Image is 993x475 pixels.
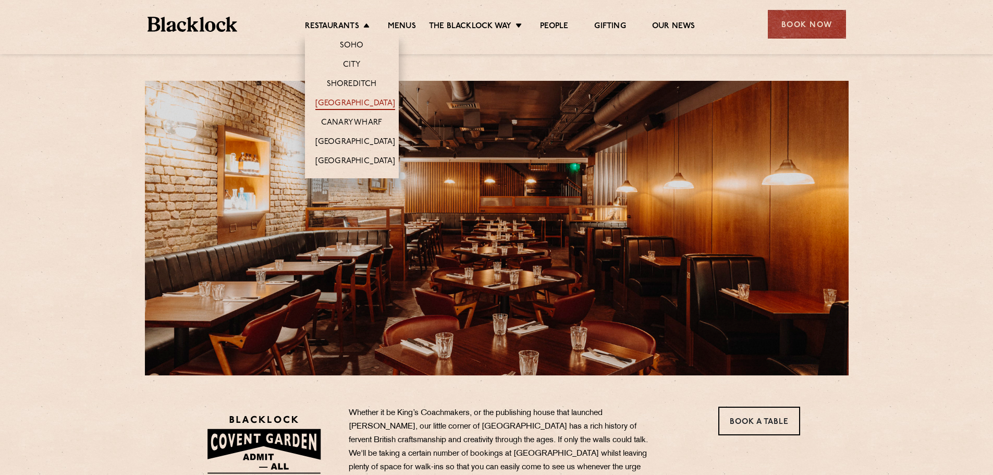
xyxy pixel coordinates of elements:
[340,41,364,52] a: Soho
[768,10,846,39] div: Book Now
[315,137,395,149] a: [GEOGRAPHIC_DATA]
[305,21,359,33] a: Restaurants
[652,21,695,33] a: Our News
[718,407,800,435] a: Book a Table
[594,21,626,33] a: Gifting
[343,60,361,71] a: City
[429,21,511,33] a: The Blacklock Way
[148,17,238,32] img: BL_Textured_Logo-footer-cropped.svg
[315,99,395,110] a: [GEOGRAPHIC_DATA]
[388,21,416,33] a: Menus
[315,156,395,168] a: [GEOGRAPHIC_DATA]
[327,79,377,91] a: Shoreditch
[321,118,382,129] a: Canary Wharf
[540,21,568,33] a: People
